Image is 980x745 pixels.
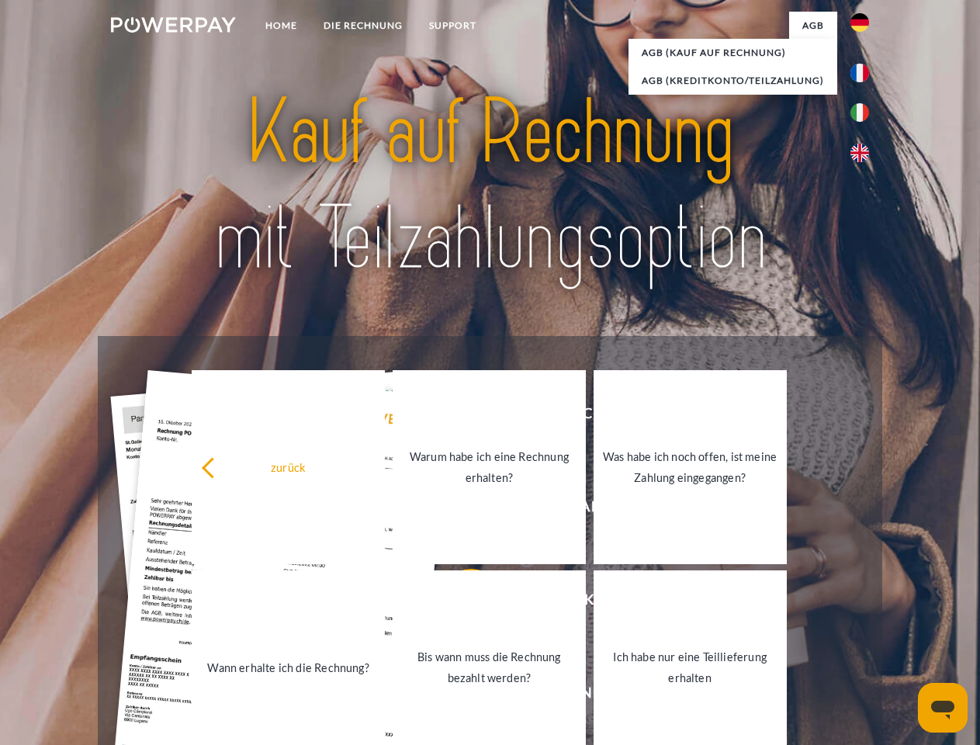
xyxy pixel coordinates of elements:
img: logo-powerpay-white.svg [111,17,236,33]
a: AGB (Kreditkonto/Teilzahlung) [629,67,837,95]
img: en [850,144,869,162]
img: title-powerpay_de.svg [148,74,832,297]
div: Ich habe nur eine Teillieferung erhalten [603,646,777,688]
div: Wann erhalte ich die Rechnung? [201,657,376,677]
div: Was habe ich noch offen, ist meine Zahlung eingegangen? [603,446,777,488]
div: zurück [201,456,376,477]
iframe: Schaltfläche zum Öffnen des Messaging-Fensters [918,683,968,733]
a: SUPPORT [416,12,490,40]
a: Home [252,12,310,40]
img: fr [850,64,869,82]
div: Warum habe ich eine Rechnung erhalten? [402,446,577,488]
img: de [850,13,869,32]
img: it [850,103,869,122]
a: agb [789,12,837,40]
a: Was habe ich noch offen, ist meine Zahlung eingegangen? [594,370,787,564]
div: Bis wann muss die Rechnung bezahlt werden? [402,646,577,688]
a: DIE RECHNUNG [310,12,416,40]
a: AGB (Kauf auf Rechnung) [629,39,837,67]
